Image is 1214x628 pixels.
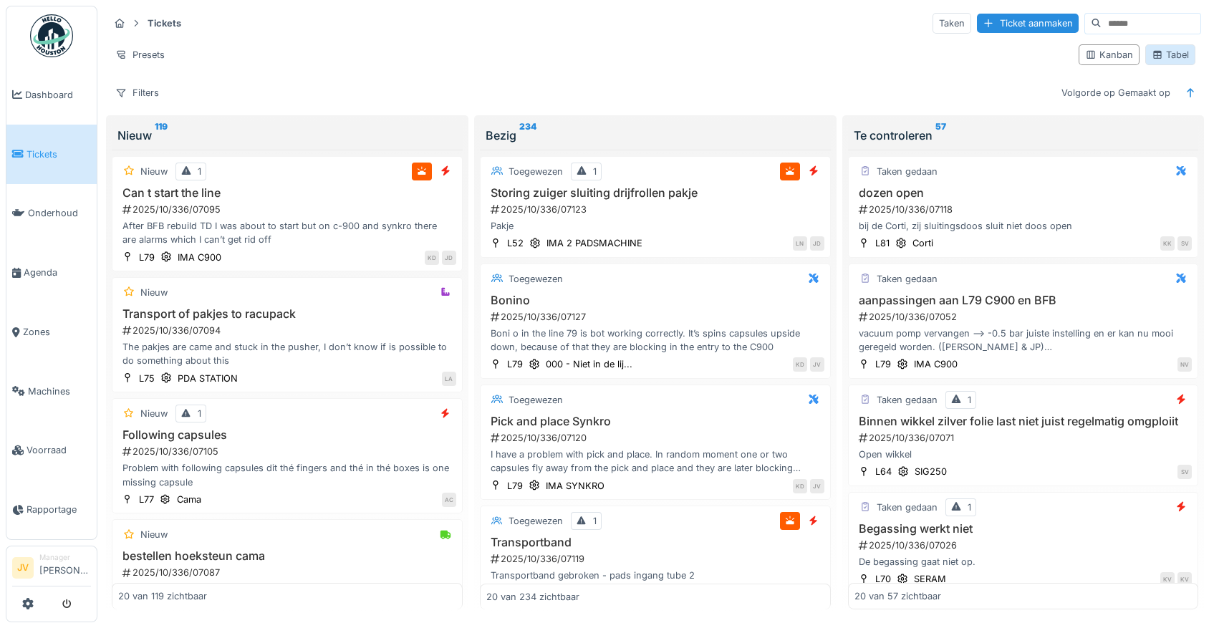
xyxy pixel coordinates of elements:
[810,479,824,493] div: JV
[810,357,824,372] div: JV
[509,514,563,528] div: Toegewezen
[486,415,824,428] h3: Pick and place Synkro
[27,503,91,516] span: Rapportage
[117,127,457,144] div: Nieuw
[509,272,563,286] div: Toegewezen
[507,479,523,493] div: L79
[1177,357,1192,372] div: NV
[442,251,456,265] div: JD
[933,13,971,34] div: Taken
[593,514,597,528] div: 1
[509,165,563,178] div: Toegewezen
[118,549,456,563] h3: bestellen hoeksteun cama
[489,431,824,445] div: 2025/10/336/07120
[489,552,824,566] div: 2025/10/336/07119
[39,552,91,583] li: [PERSON_NAME]
[23,325,91,339] span: Zones
[854,555,1193,569] div: De begassing gaat niet op.
[27,148,91,161] span: Tickets
[546,479,604,493] div: IMA SYNKRO
[857,538,1193,552] div: 2025/10/336/07026
[142,16,187,30] strong: Tickets
[6,302,97,362] a: Zones
[1160,236,1175,251] div: KK
[118,307,456,321] h3: Transport of pakjes to racupack
[486,327,824,354] div: Boni o in the line 79 is bot working correctly. It’s spins capsules upside down, because of that ...
[857,310,1193,324] div: 2025/10/336/07052
[198,165,201,178] div: 1
[977,14,1079,33] div: Ticket aanmaken
[121,566,456,579] div: 2025/10/336/07087
[486,127,825,144] div: Bezig
[793,357,807,372] div: KD
[1152,48,1189,62] div: Tabel
[118,219,456,246] div: After BFB rebuild TD I was about to start but on c-900 and synkro there are alarms which I can’t ...
[914,572,946,586] div: SERAM
[914,357,958,371] div: IMA C900
[27,443,91,457] span: Voorraad
[1055,82,1177,103] div: Volgorde op Gemaakt op
[6,362,97,421] a: Machines
[28,206,91,220] span: Onderhoud
[1177,236,1192,251] div: SV
[854,127,1193,144] div: Te controleren
[178,372,238,385] div: PDA STATION
[6,125,97,184] a: Tickets
[875,572,891,586] div: L70
[178,251,221,264] div: IMA C900
[486,589,579,603] div: 20 van 234 zichtbaar
[546,357,632,371] div: 000 - Niet in de lij...
[140,286,168,299] div: Nieuw
[854,522,1193,536] h3: Begassing werkt niet
[854,186,1193,200] h3: dozen open
[1160,572,1175,586] div: KV
[177,493,201,506] div: Cama
[6,65,97,125] a: Dashboard
[519,127,536,144] sup: 234
[25,88,91,102] span: Dashboard
[877,165,938,178] div: Taken gedaan
[793,479,807,493] div: KD
[857,203,1193,216] div: 2025/10/336/07118
[486,294,824,307] h3: Bonino
[857,431,1193,445] div: 2025/10/336/07071
[118,589,207,603] div: 20 van 119 zichtbaar
[877,393,938,407] div: Taken gedaan
[486,536,824,549] h3: Transportband
[24,266,91,279] span: Agenda
[12,552,91,586] a: JV Manager[PERSON_NAME]
[442,493,456,507] div: AC
[593,165,597,178] div: 1
[793,236,807,251] div: LN
[486,569,824,582] div: Transportband gebroken - pads ingang tube 2
[1177,572,1192,586] div: KV
[121,203,456,216] div: 2025/10/336/07095
[877,272,938,286] div: Taken gedaan
[1085,48,1133,62] div: Kanban
[915,465,947,478] div: SIG250
[854,294,1193,307] h3: aanpassingen aan L79 C900 en BFB
[6,421,97,480] a: Voorraad
[12,557,34,579] li: JV
[109,82,165,103] div: Filters
[810,236,824,251] div: JD
[489,203,824,216] div: 2025/10/336/07123
[6,184,97,243] a: Onderhoud
[875,357,891,371] div: L79
[28,385,91,398] span: Machines
[118,428,456,442] h3: Following capsules
[968,393,971,407] div: 1
[486,448,824,475] div: I have a problem with pick and place. In random moment one or two capsules fly away from the pick...
[854,589,941,603] div: 20 van 57 zichtbaar
[854,415,1193,428] h3: Binnen wikkel zilver folie last niet juist regelmatig omgploiit
[875,465,892,478] div: L64
[854,327,1193,354] div: vacuum pomp vervangen --> -0.5 bar juiste instelling en er kan nu mooi geregeld worden. ([PERSON_...
[6,480,97,539] a: Rapportage
[140,165,168,178] div: Nieuw
[140,528,168,541] div: Nieuw
[39,552,91,563] div: Manager
[877,501,938,514] div: Taken gedaan
[198,407,201,420] div: 1
[489,310,824,324] div: 2025/10/336/07127
[507,236,524,250] div: L52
